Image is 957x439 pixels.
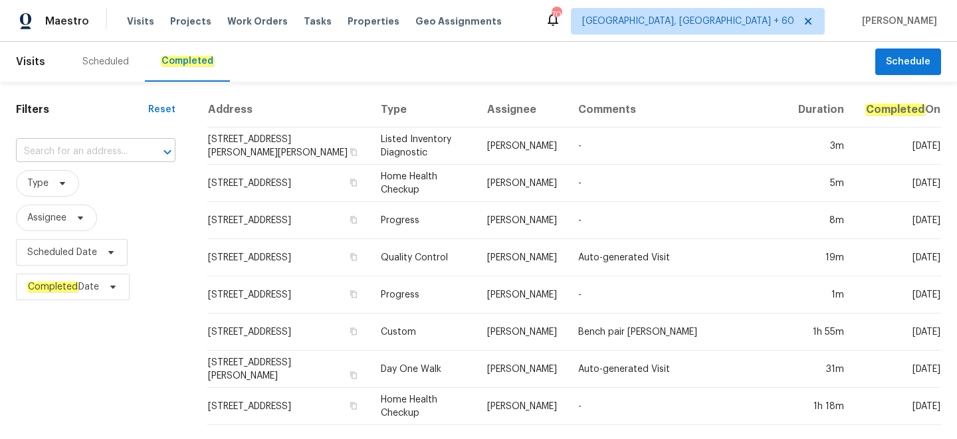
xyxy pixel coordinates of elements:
[127,15,154,28] span: Visits
[857,15,937,28] span: [PERSON_NAME]
[207,313,370,351] td: [STREET_ADDRESS]
[27,280,99,294] span: Date
[568,351,788,388] td: Auto-generated Visit
[477,313,568,351] td: [PERSON_NAME]
[348,214,360,226] button: Copy Address
[45,15,89,28] span: Maestro
[788,202,855,239] td: 8m
[370,351,476,388] td: Day One Walk
[788,351,855,388] td: 31m
[886,54,930,70] span: Schedule
[27,246,97,259] span: Scheduled Date
[348,251,360,263] button: Copy Address
[477,128,568,165] td: [PERSON_NAME]
[370,92,476,128] th: Type
[16,141,138,162] input: Search for an address...
[477,202,568,239] td: [PERSON_NAME]
[788,165,855,202] td: 5m
[207,165,370,202] td: [STREET_ADDRESS]
[855,276,941,313] td: [DATE]
[477,388,568,425] td: [PERSON_NAME]
[348,288,360,300] button: Copy Address
[568,313,788,351] td: Bench pair [PERSON_NAME]
[207,388,370,425] td: [STREET_ADDRESS]
[27,211,66,224] span: Assignee
[415,15,502,28] span: Geo Assignments
[27,177,49,190] span: Type
[348,400,360,412] button: Copy Address
[477,92,568,128] th: Assignee
[207,202,370,239] td: [STREET_ADDRESS]
[568,276,788,313] td: -
[568,388,788,425] td: -
[855,388,941,425] td: [DATE]
[370,128,476,165] td: Listed Inventory Diagnostic
[477,239,568,276] td: [PERSON_NAME]
[855,239,941,276] td: [DATE]
[568,202,788,239] td: -
[348,177,360,189] button: Copy Address
[568,165,788,202] td: -
[348,325,360,337] button: Copy Address
[170,15,211,28] span: Projects
[788,128,855,165] td: 3m
[865,104,925,116] em: Completed
[855,92,941,128] th: On
[370,165,476,202] td: Home Health Checkup
[370,313,476,351] td: Custom
[348,146,360,158] button: Copy Address
[477,276,568,313] td: [PERSON_NAME]
[27,282,78,292] em: Completed
[207,239,370,276] td: [STREET_ADDRESS]
[148,103,175,116] div: Reset
[477,165,568,202] td: [PERSON_NAME]
[788,239,855,276] td: 19m
[207,351,370,388] td: [STREET_ADDRESS][PERSON_NAME]
[788,276,855,313] td: 1m
[568,92,788,128] th: Comments
[855,202,941,239] td: [DATE]
[207,92,370,128] th: Address
[855,165,941,202] td: [DATE]
[348,369,360,381] button: Copy Address
[304,17,332,26] span: Tasks
[370,239,476,276] td: Quality Control
[370,202,476,239] td: Progress
[788,313,855,351] td: 1h 55m
[207,276,370,313] td: [STREET_ADDRESS]
[370,388,476,425] td: Home Health Checkup
[82,55,129,68] div: Scheduled
[855,351,941,388] td: [DATE]
[158,143,177,161] button: Open
[552,8,561,21] div: 706
[788,92,855,128] th: Duration
[568,128,788,165] td: -
[788,388,855,425] td: 1h 18m
[161,56,214,66] em: Completed
[348,15,399,28] span: Properties
[855,128,941,165] td: [DATE]
[568,239,788,276] td: Auto-generated Visit
[875,48,941,76] button: Schedule
[16,47,45,76] span: Visits
[207,128,370,165] td: [STREET_ADDRESS][PERSON_NAME][PERSON_NAME]
[227,15,288,28] span: Work Orders
[477,351,568,388] td: [PERSON_NAME]
[16,103,148,116] h1: Filters
[582,15,794,28] span: [GEOGRAPHIC_DATA], [GEOGRAPHIC_DATA] + 60
[370,276,476,313] td: Progress
[855,313,941,351] td: [DATE]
